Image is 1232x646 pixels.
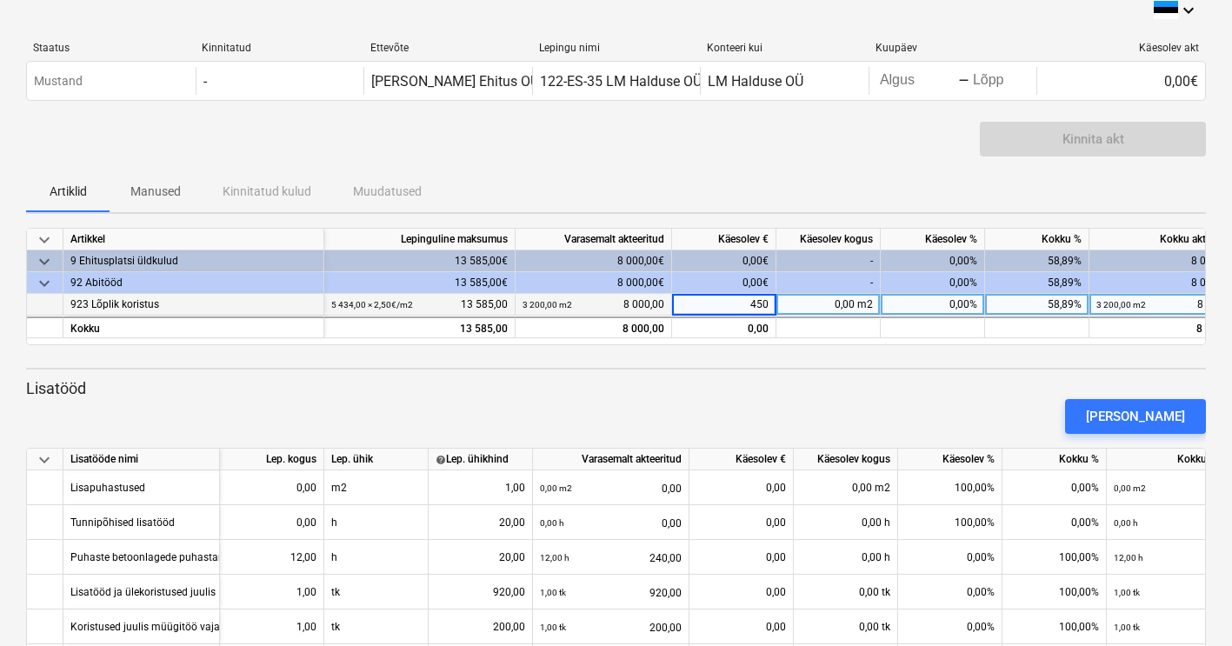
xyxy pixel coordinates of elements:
div: Käesolev kogus [794,449,898,470]
div: Lisatööde nimi [63,449,220,470]
small: 5 434,00 × 2,50€ / m2 [331,300,413,310]
div: 923 Lõplik koristus [70,294,316,316]
small: 0,00 h [1114,518,1138,528]
div: 8 000,00 [523,318,664,340]
small: 3 200,00 m2 [1096,300,1146,310]
div: 92 Abitööd [70,272,316,294]
div: tk [324,575,429,609]
small: 12,00 h [1114,553,1143,563]
div: LM Halduse OÜ [708,73,803,90]
div: 920,00 [540,575,682,610]
div: 0,00 [540,470,682,506]
small: 1,00 tk [540,588,566,597]
span: keyboard_arrow_down [34,251,55,272]
div: Kuupäev [876,42,1030,54]
div: 0,00 [696,540,786,575]
div: 8 000,00 [523,294,664,316]
span: help [436,454,446,464]
div: Käesolev % [881,229,985,250]
button: [PERSON_NAME] [1065,399,1206,434]
div: 122-ES-35 LM Halduse OÜ [540,73,702,90]
div: Lep. ühik [324,449,429,470]
div: Lep. ühikhind [436,449,525,470]
p: Artiklid [47,183,89,201]
div: Käesolev € [672,229,776,250]
div: Kokku [63,316,324,338]
small: 0,00 h [540,518,564,528]
div: 0,00 tk [794,575,898,609]
p: Manused [130,183,181,201]
div: 100,00% [1002,540,1107,575]
div: [PERSON_NAME] Ehitus OÜ [371,73,539,90]
div: Lisapuhastused [70,470,145,504]
div: 13 585,00 [331,294,508,316]
div: 100,00% [1002,609,1107,644]
div: 0,00 h [794,505,898,540]
div: 240,00 [540,540,682,576]
div: 0,00 m2 [794,470,898,505]
div: Ettevõte [370,42,525,54]
div: Kokku % [985,229,1089,250]
div: 0,00 [227,470,316,505]
p: Lisatööd [26,378,1206,399]
div: 58,89% [985,272,1089,294]
div: 12,00 [227,540,316,575]
div: 58,89% [985,250,1089,272]
small: 12,00 h [540,553,569,563]
div: Varasemalt akteeritud [533,449,689,470]
input: Lõpp [969,69,1051,93]
div: 0,00% [881,272,985,294]
div: Kokku % [1002,449,1107,470]
span: keyboard_arrow_down [34,450,55,470]
div: h [324,505,429,540]
div: 0,00 m2 [776,294,881,316]
div: 0,00% [898,540,1002,575]
small: 0,00 m2 [1114,483,1146,493]
div: 0,00 [227,505,316,540]
div: 0,00€ [672,272,776,294]
div: - [776,272,881,294]
div: 9 Ehitusplatsi üldkulud [70,250,316,272]
div: 0,00% [898,609,1002,644]
div: h [324,540,429,575]
div: 0,00€ [672,250,776,272]
div: 8 000,00€ [516,250,672,272]
div: 0,00 [696,575,786,609]
div: 0,00% [898,575,1002,609]
div: Käesolev € [689,449,794,470]
div: Käesolev kogus [776,229,881,250]
div: - [203,73,207,90]
p: Mustand [34,72,83,90]
div: Käesolev akt [1044,42,1199,54]
div: 13 585,00€ [324,272,516,294]
small: 0,00 m2 [540,483,572,493]
small: 3 200,00 m2 [523,300,572,310]
div: Tunnipõhised lisatööd [70,505,175,539]
div: 100,00% [1002,575,1107,609]
div: 8 000,00€ [516,272,672,294]
span: keyboard_arrow_down [34,230,55,250]
div: Lep. kogus [220,449,324,470]
div: Lisatööd ja ülekoristused juulis [70,575,216,609]
div: 920,00 [436,575,525,609]
div: Puhaste betoonlagede puhastamine [70,540,242,574]
div: 0,00 h [794,540,898,575]
div: - [958,76,969,86]
div: Konteeri kui [707,42,862,54]
div: 0,00% [1002,505,1107,540]
div: 0,00% [881,250,985,272]
div: 0,00 [696,609,786,644]
div: Artikkel [63,229,324,250]
div: tk [324,609,429,644]
div: 13 585,00 [331,318,508,340]
span: keyboard_arrow_down [34,273,55,294]
div: 0,00 tk [794,609,898,644]
div: Koristused juulis müügitöö vajadusel [70,609,245,643]
div: 200,00 [436,609,525,644]
div: 13 585,00€ [324,250,516,272]
div: 0,00 [540,505,682,541]
div: Kinnitatud [202,42,356,54]
div: 0,00 [696,470,786,505]
div: 0,00 [696,505,786,540]
div: Käesolev % [898,449,1002,470]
